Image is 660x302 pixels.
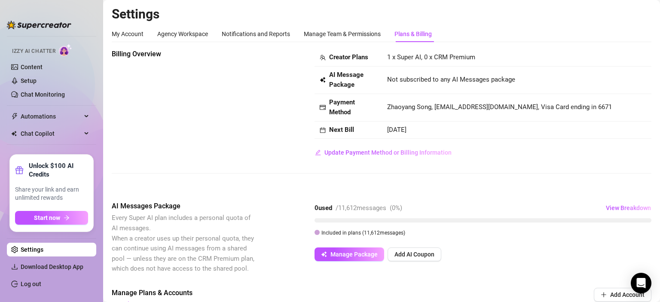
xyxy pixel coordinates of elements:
a: Settings [21,246,43,253]
span: arrow-right [64,215,70,221]
img: AI Chatter [59,44,72,56]
span: gift [15,166,24,174]
span: Update Payment Method or Billing Information [324,149,452,156]
span: View Breakdown [606,204,651,211]
span: plus [601,292,607,298]
button: Add Account [594,288,651,302]
span: 1 x Super AI, 0 x CRM Premium [387,53,475,61]
span: download [11,263,18,270]
strong: Payment Method [329,98,355,116]
span: credit-card [320,104,326,110]
a: Chat Monitoring [21,91,65,98]
span: Included in plans ( 11,612 messages) [321,230,405,236]
span: Billing Overview [112,49,256,59]
a: Log out [21,281,41,287]
span: AI Messages Package [112,201,256,211]
strong: Next Bill [329,126,354,134]
span: Not subscribed to any AI Messages package [387,75,515,85]
button: Manage Package [315,247,384,261]
div: Plans & Billing [394,29,432,39]
h2: Settings [112,6,651,22]
span: thunderbolt [11,113,18,120]
div: My Account [112,29,144,39]
span: calendar [320,127,326,133]
button: View Breakdown [605,201,651,215]
strong: AI Message Package [329,71,364,89]
span: Every Super AI plan includes a personal quota of AI messages. When a creator uses up their person... [112,214,254,272]
div: Notifications and Reports [222,29,290,39]
button: Add AI Coupon [388,247,441,261]
button: Update Payment Method or Billing Information [315,146,452,159]
span: team [320,55,326,61]
span: [DATE] [387,126,406,134]
span: Add Account [610,291,645,298]
span: Manage Package [330,251,378,258]
span: Share your link and earn unlimited rewards [15,186,88,202]
a: Content [21,64,43,70]
div: Agency Workspace [157,29,208,39]
img: logo-BBDzfeDw.svg [7,21,71,29]
a: Setup [21,77,37,84]
div: Open Intercom Messenger [631,273,651,293]
button: Start nowarrow-right [15,211,88,225]
strong: Creator Plans [329,53,368,61]
img: Chat Copilot [11,131,17,137]
span: Chat Copilot [21,127,82,140]
span: / 11,612 messages [336,204,386,212]
strong: Unlock $100 AI Credits [29,162,88,179]
span: Manage Plans & Accounts [112,288,535,298]
span: Download Desktop App [21,263,83,270]
div: Manage Team & Permissions [304,29,381,39]
span: Start now [34,214,60,221]
strong: 0 used [315,204,332,212]
span: Add AI Coupon [394,251,434,258]
span: Automations [21,110,82,123]
span: ( 0 %) [390,204,402,212]
span: Zhaoyang Song, [EMAIL_ADDRESS][DOMAIN_NAME], Visa Card ending in 6671 [387,103,612,111]
span: Izzy AI Chatter [12,47,55,55]
span: edit [315,149,321,156]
